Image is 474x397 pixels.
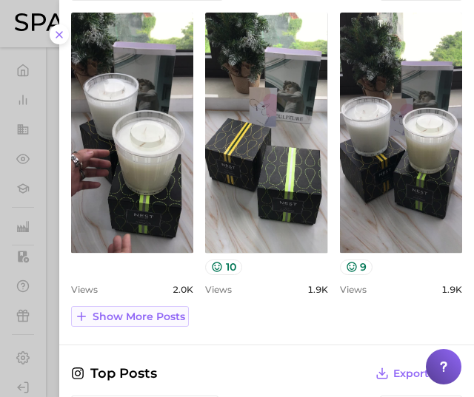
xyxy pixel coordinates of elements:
[307,284,328,295] span: 1.9k
[393,367,458,380] span: Export Data
[71,363,157,384] span: Top Posts
[340,259,373,275] button: 9
[71,284,98,295] span: Views
[372,363,462,384] button: Export Data
[441,284,462,295] span: 1.9k
[205,284,232,295] span: Views
[173,284,193,295] span: 2.0k
[340,284,367,295] span: Views
[71,306,189,327] button: Show more posts
[93,311,185,323] span: Show more posts
[205,259,242,275] button: 10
